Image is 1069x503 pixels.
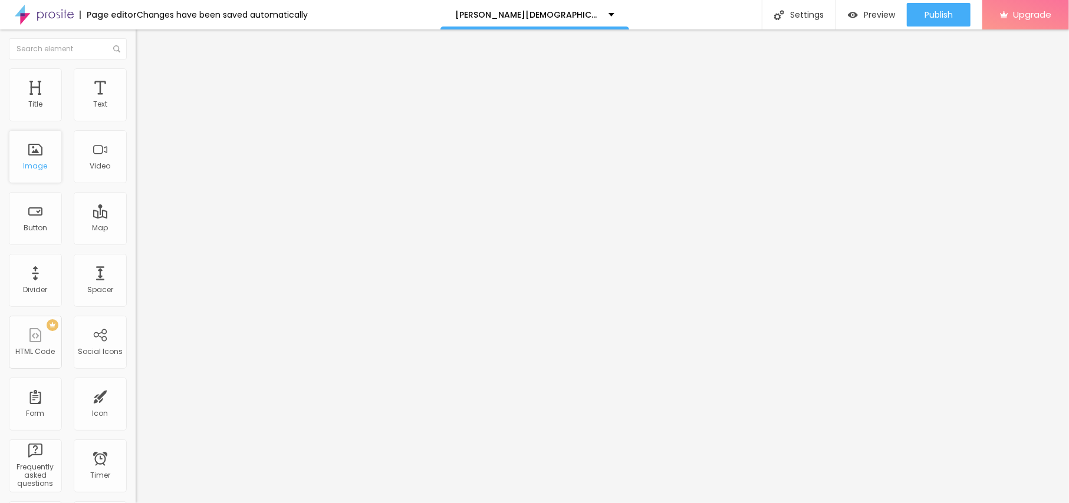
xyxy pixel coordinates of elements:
span: Preview [864,10,895,19]
div: Text [93,100,107,108]
div: Spacer [87,286,113,294]
div: Image [24,162,48,170]
iframe: Editor [136,29,1069,503]
div: Social Icons [78,348,123,356]
div: Timer [90,471,110,479]
div: HTML Code [16,348,55,356]
div: Changes have been saved automatically [137,11,308,19]
div: Frequently asked questions [12,463,58,488]
div: Page editor [80,11,137,19]
button: Preview [836,3,907,27]
img: Icone [774,10,784,20]
img: Icone [113,45,120,52]
button: Publish [907,3,971,27]
p: [PERSON_NAME][DEMOGRAPHIC_DATA][MEDICAL_DATA] [GEOGRAPHIC_DATA] [455,11,600,19]
div: Title [28,100,42,108]
div: Divider [24,286,48,294]
input: Search element [9,38,127,59]
img: view-1.svg [848,10,858,20]
div: Video [90,162,111,170]
div: Form [27,409,45,418]
div: Map [93,224,108,232]
span: Upgrade [1013,9,1051,19]
div: Icon [93,409,108,418]
span: Publish [925,10,953,19]
div: Button [24,224,47,232]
